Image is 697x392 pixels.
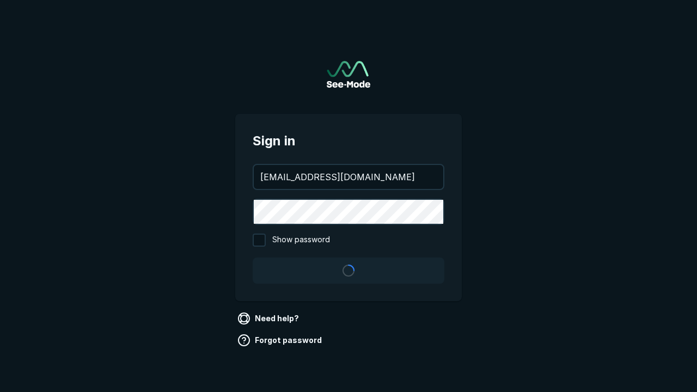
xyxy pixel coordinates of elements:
img: See-Mode Logo [327,61,370,88]
input: your@email.com [254,165,443,189]
span: Show password [272,234,330,247]
span: Sign in [253,131,444,151]
a: Need help? [235,310,303,327]
a: Forgot password [235,332,326,349]
a: Go to sign in [327,61,370,88]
